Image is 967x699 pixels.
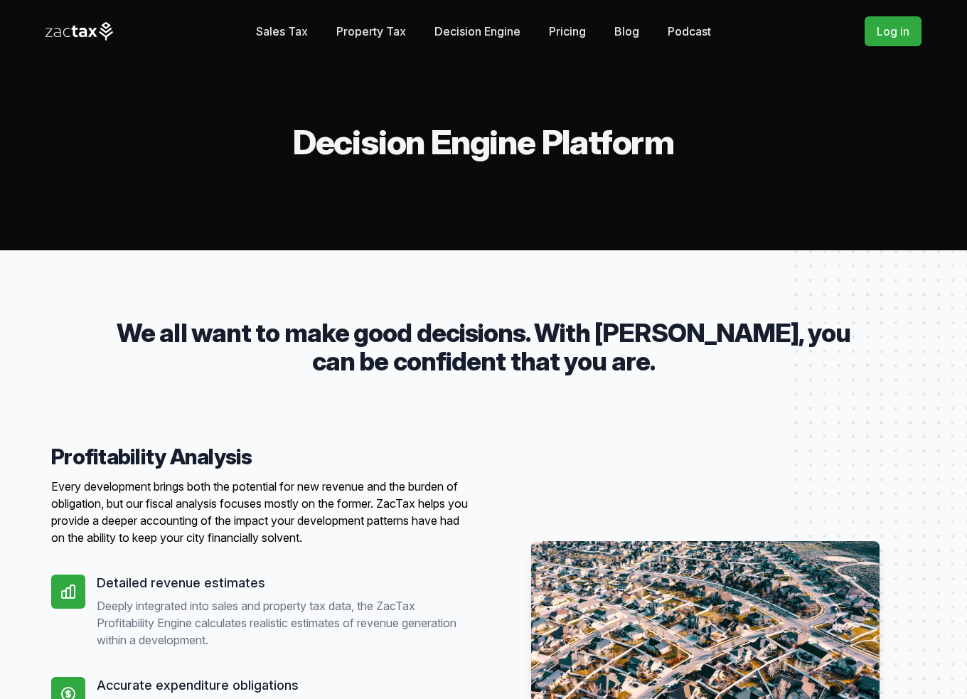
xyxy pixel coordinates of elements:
a: Log in [865,16,921,46]
p: We all want to make good decisions. With [PERSON_NAME], you can be confident that you are. [97,319,870,375]
a: Blog [614,17,639,46]
h5: Accurate expenditure obligations [97,677,472,694]
a: Property Tax [336,17,406,46]
h5: Detailed revenue estimates [97,575,472,592]
a: Podcast [668,17,711,46]
a: Pricing [549,17,586,46]
h4: Profitability Analysis [51,444,472,469]
p: Deeply integrated into sales and property tax data, the ZacTax Profitability Engine calculates re... [97,597,472,649]
a: Decision Engine [434,17,520,46]
p: Every development brings both the potential for new revenue and the burden of obligation, but our... [51,478,472,546]
a: Sales Tax [256,17,308,46]
h2: Decision Engine Platform [46,125,921,159]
